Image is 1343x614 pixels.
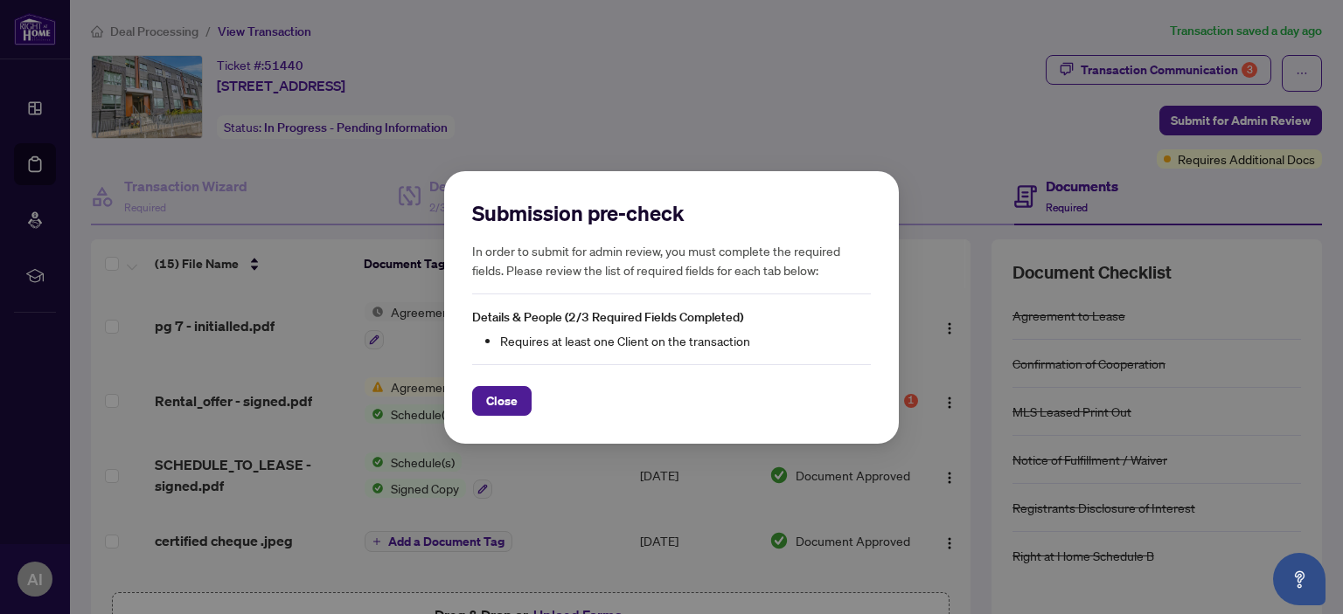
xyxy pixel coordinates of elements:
[1273,553,1326,605] button: Open asap
[486,386,518,414] span: Close
[472,241,871,279] h5: In order to submit for admin review, you must complete the required fields. Please review the lis...
[500,330,871,349] li: Requires at least one Client on the transaction
[472,199,871,227] h2: Submission pre-check
[472,309,743,325] span: Details & People (2/3 Required Fields Completed)
[472,385,532,415] button: Close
